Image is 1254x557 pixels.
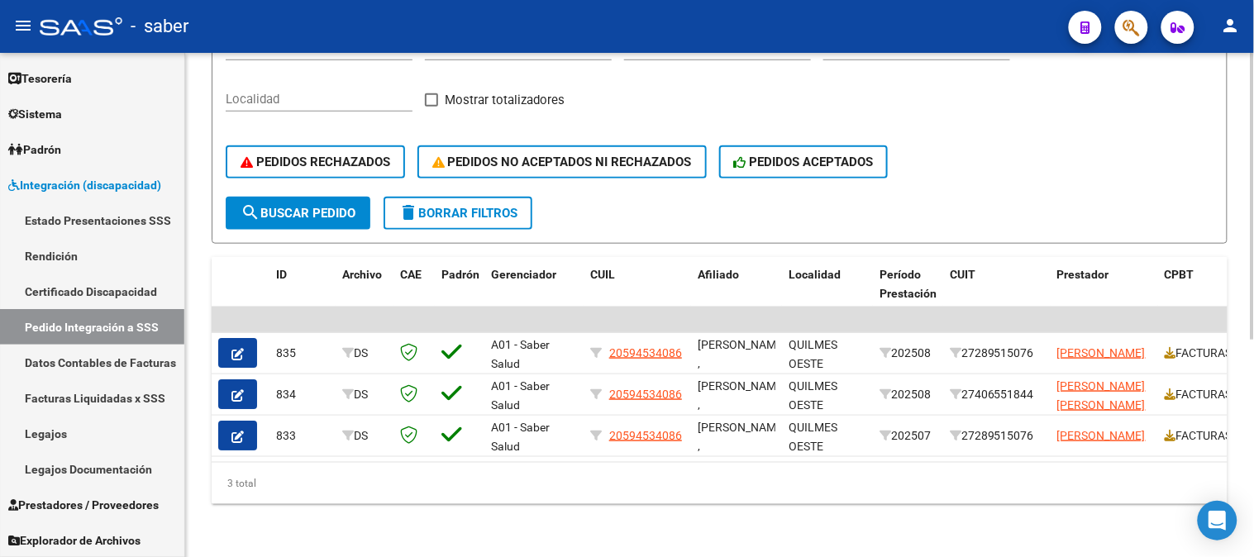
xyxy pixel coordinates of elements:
div: DS [342,385,387,404]
span: Período Prestación [880,268,937,300]
span: 20594534086 [609,346,682,359]
span: PEDIDOS NO ACEPTADOS NI RECHAZADOS [432,155,692,169]
span: 20594534086 [609,429,682,442]
div: Open Intercom Messenger [1198,501,1237,540]
span: - saber [131,8,188,45]
span: Integración (discapacidad) [8,176,161,194]
span: Padrón [8,140,61,159]
button: Buscar Pedido [226,197,370,230]
div: 833 [276,426,329,445]
span: CPBT [1165,268,1194,281]
span: Buscar Pedido [241,206,355,221]
span: [PERSON_NAME] , [PERSON_NAME] [698,338,786,389]
div: 27406551844 [950,385,1044,404]
mat-icon: search [241,202,260,222]
span: A01 - Saber Salud [491,379,550,412]
div: 202508 [880,385,937,404]
span: PEDIDOS RECHAZADOS [241,155,390,169]
datatable-header-cell: Período Prestación [873,257,943,330]
div: 834 [276,385,329,404]
span: CAE [400,268,422,281]
span: Afiliado [698,268,739,281]
span: Sistema [8,105,62,123]
datatable-header-cell: Gerenciador [484,257,584,330]
button: PEDIDOS RECHAZADOS [226,145,405,179]
span: [PERSON_NAME] , [PERSON_NAME] [698,379,786,431]
span: 20594534086 [609,388,682,401]
span: Borrar Filtros [398,206,517,221]
div: 27289515076 [950,426,1044,445]
span: [PERSON_NAME] [1057,429,1146,442]
div: DS [342,426,387,445]
span: Padrón [441,268,479,281]
datatable-header-cell: CUIL [584,257,691,330]
datatable-header-cell: Prestador [1051,257,1158,330]
datatable-header-cell: Padrón [435,257,484,330]
span: QUILMES OESTE [789,379,837,412]
datatable-header-cell: CUIT [943,257,1051,330]
div: 27289515076 [950,344,1044,363]
span: [PERSON_NAME] [PERSON_NAME] [1057,379,1146,412]
datatable-header-cell: Afiliado [691,257,782,330]
mat-icon: person [1221,16,1241,36]
span: Archivo [342,268,382,281]
datatable-header-cell: Archivo [336,257,393,330]
span: A01 - Saber Salud [491,338,550,370]
span: Prestador [1057,268,1109,281]
button: PEDIDOS ACEPTADOS [719,145,889,179]
span: CUIL [590,268,615,281]
span: PEDIDOS ACEPTADOS [734,155,874,169]
span: Tesorería [8,69,72,88]
mat-icon: menu [13,16,33,36]
div: 202508 [880,344,937,363]
span: QUILMES OESTE [789,421,837,453]
div: 835 [276,344,329,363]
datatable-header-cell: ID [269,257,336,330]
div: 3 total [212,463,1228,504]
datatable-header-cell: CAE [393,257,435,330]
div: 202507 [880,426,937,445]
div: DS [342,344,387,363]
span: A01 - Saber Salud [491,421,550,453]
datatable-header-cell: Localidad [782,257,873,330]
span: Prestadores / Proveedores [8,496,159,514]
button: PEDIDOS NO ACEPTADOS NI RECHAZADOS [417,145,707,179]
span: [PERSON_NAME] , [PERSON_NAME] [698,421,786,472]
button: Borrar Filtros [384,197,532,230]
span: ID [276,268,287,281]
span: Gerenciador [491,268,556,281]
span: Localidad [789,268,841,281]
span: Mostrar totalizadores [445,90,565,110]
span: CUIT [950,268,975,281]
span: QUILMES OESTE [789,338,837,370]
span: Explorador de Archivos [8,531,141,550]
span: [PERSON_NAME] [1057,346,1146,359]
mat-icon: delete [398,202,418,222]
